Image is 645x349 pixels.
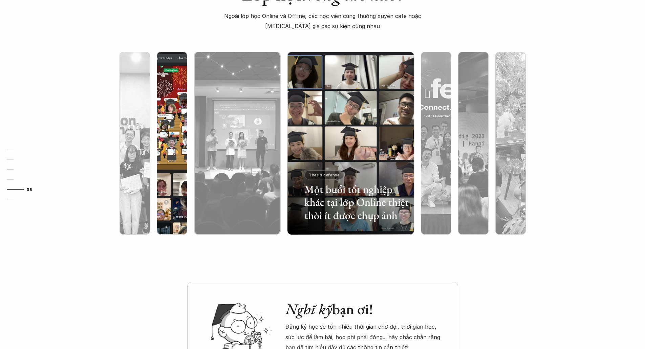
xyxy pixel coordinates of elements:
h2: bạn ơi! [285,300,445,318]
p: Ngoài lớp học Online và Offline, các học viên cũng thường xuyên cafe hoặc [MEDICAL_DATA] gia các ... [220,11,426,31]
a: 05 [7,185,39,193]
strong: 05 [27,187,32,192]
h3: Một buổi tốt nghiệp khác tại lớp Online thiệt thòi ít được chụp ảnh [304,183,413,222]
p: Thesis defense [309,172,339,177]
em: Nghĩ kỹ [285,299,332,319]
